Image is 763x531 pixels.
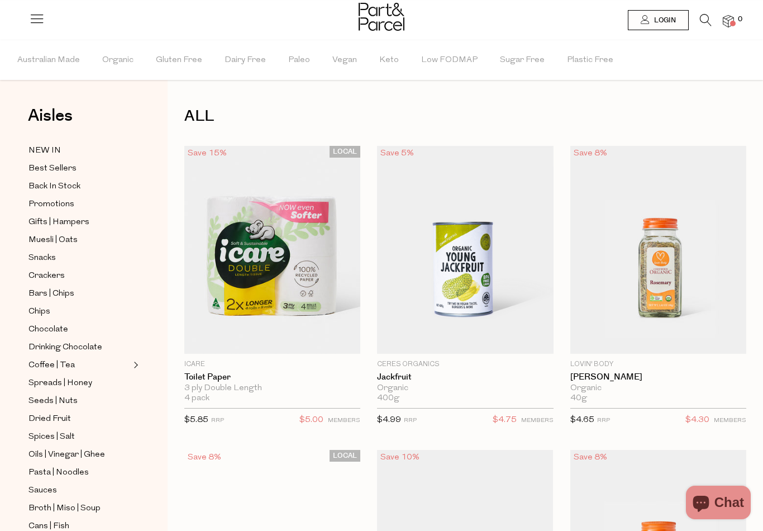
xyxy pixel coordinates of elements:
[570,372,746,382] a: [PERSON_NAME]
[28,466,89,480] span: Pasta | Noodles
[28,233,130,247] a: Muesli | Oats
[28,358,130,372] a: Coffee | Tea
[735,15,745,25] span: 0
[225,41,266,80] span: Dairy Free
[28,269,65,283] span: Crackers
[377,146,417,161] div: Save 5%
[714,418,746,424] small: MEMBERS
[184,103,746,129] h1: ALL
[28,162,77,176] span: Best Sellers
[570,359,746,369] p: Lovin' Body
[28,377,92,390] span: Spreads | Honey
[359,3,404,31] img: Part&Parcel
[28,448,130,462] a: Oils | Vinegar | Ghee
[421,41,478,80] span: Low FODMAP
[379,41,399,80] span: Keto
[184,393,209,404] span: 4 pack
[328,418,360,424] small: MEMBERS
[570,383,746,393] div: Organic
[211,418,224,424] small: RRP
[500,41,545,80] span: Sugar Free
[28,287,74,301] span: Bars | Chips
[28,376,130,390] a: Spreads | Honey
[28,341,102,354] span: Drinking Chocolate
[685,413,709,428] span: $4.30
[28,252,56,265] span: Snacks
[28,287,130,301] a: Bars | Chips
[184,383,360,393] div: 3 ply Double Length
[567,41,613,80] span: Plastic Free
[597,418,610,424] small: RRP
[377,416,401,424] span: $4.99
[28,484,57,497] span: Sauces
[28,180,80,193] span: Back In Stock
[570,450,611,465] div: Save 8%
[377,383,553,393] div: Organic
[28,198,74,211] span: Promotions
[28,483,130,497] a: Sauces
[332,41,357,80] span: Vegan
[28,430,130,444] a: Spices | Salt
[184,450,225,465] div: Save 8%
[570,416,594,424] span: $4.65
[683,486,754,522] inbox-online-store-chat: Shopify online store chat
[28,234,78,247] span: Muesli | Oats
[404,418,417,424] small: RRP
[570,146,746,354] img: Rosemary
[28,323,68,336] span: Chocolate
[28,103,73,128] span: Aisles
[17,41,80,80] span: Australian Made
[184,359,360,369] p: icare
[330,146,360,158] span: LOCAL
[28,179,130,193] a: Back In Stock
[184,416,208,424] span: $5.85
[184,146,360,354] img: Toilet Paper
[28,197,130,211] a: Promotions
[131,358,139,372] button: Expand/Collapse Coffee | Tea
[570,393,587,404] span: 40g
[28,144,61,158] span: NEW IN
[28,501,130,515] a: Broth | Miso | Soup
[28,107,73,135] a: Aisles
[28,413,71,426] span: Dried Fruit
[28,251,130,265] a: Snacks
[28,430,75,444] span: Spices | Salt
[299,413,323,428] span: $5.00
[28,340,130,354] a: Drinking Chocolate
[28,502,101,515] span: Broth | Miso | Soup
[28,215,130,229] a: Gifts | Hampers
[570,146,611,161] div: Save 8%
[330,450,360,462] span: LOCAL
[28,162,130,176] a: Best Sellers
[28,269,130,283] a: Crackers
[723,15,734,27] a: 0
[28,323,130,336] a: Chocolate
[28,216,89,229] span: Gifts | Hampers
[28,395,78,408] span: Seeds | Nuts
[102,41,133,80] span: Organic
[28,359,75,372] span: Coffee | Tea
[28,394,130,408] a: Seeds | Nuts
[184,146,230,161] div: Save 15%
[377,359,553,369] p: Ceres Organics
[28,412,130,426] a: Dried Fruit
[28,305,130,319] a: Chips
[28,448,105,462] span: Oils | Vinegar | Ghee
[28,144,130,158] a: NEW IN
[377,450,423,465] div: Save 10%
[377,393,399,404] span: 400g
[377,146,553,354] img: Jackfruit
[156,41,202,80] span: Gluten Free
[377,372,553,382] a: Jackfruit
[521,418,554,424] small: MEMBERS
[493,413,517,428] span: $4.75
[651,16,676,25] span: Login
[184,372,360,382] a: Toilet Paper
[28,466,130,480] a: Pasta | Noodles
[288,41,310,80] span: Paleo
[28,305,50,319] span: Chips
[628,10,689,30] a: Login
